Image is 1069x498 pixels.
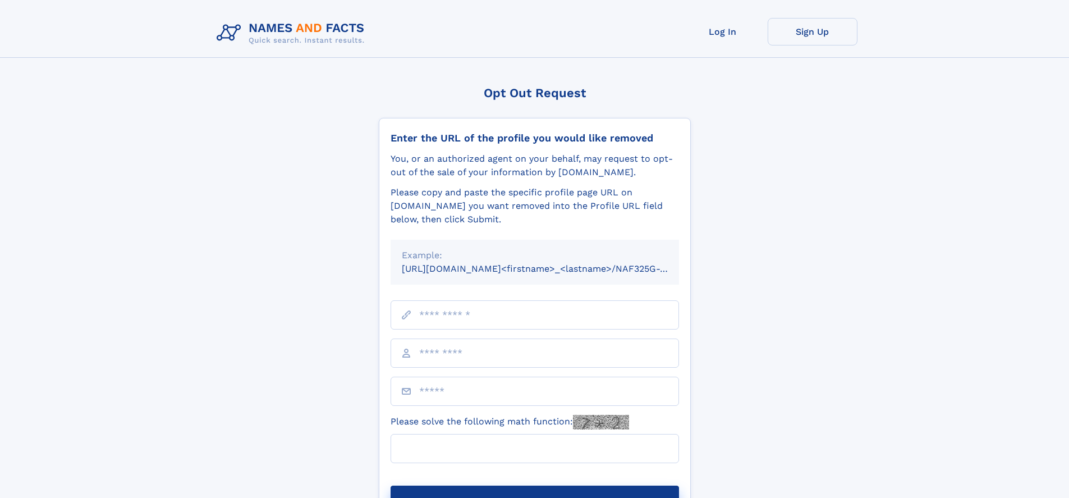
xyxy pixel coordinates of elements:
[402,249,668,262] div: Example:
[391,132,679,144] div: Enter the URL of the profile you would like removed
[391,186,679,226] div: Please copy and paste the specific profile page URL on [DOMAIN_NAME] you want removed into the Pr...
[391,415,629,430] label: Please solve the following math function:
[402,263,700,274] small: [URL][DOMAIN_NAME]<firstname>_<lastname>/NAF325G-xxxxxxxx
[391,152,679,179] div: You, or an authorized agent on your behalf, may request to opt-out of the sale of your informatio...
[212,18,374,48] img: Logo Names and Facts
[678,18,768,45] a: Log In
[768,18,857,45] a: Sign Up
[379,86,691,100] div: Opt Out Request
